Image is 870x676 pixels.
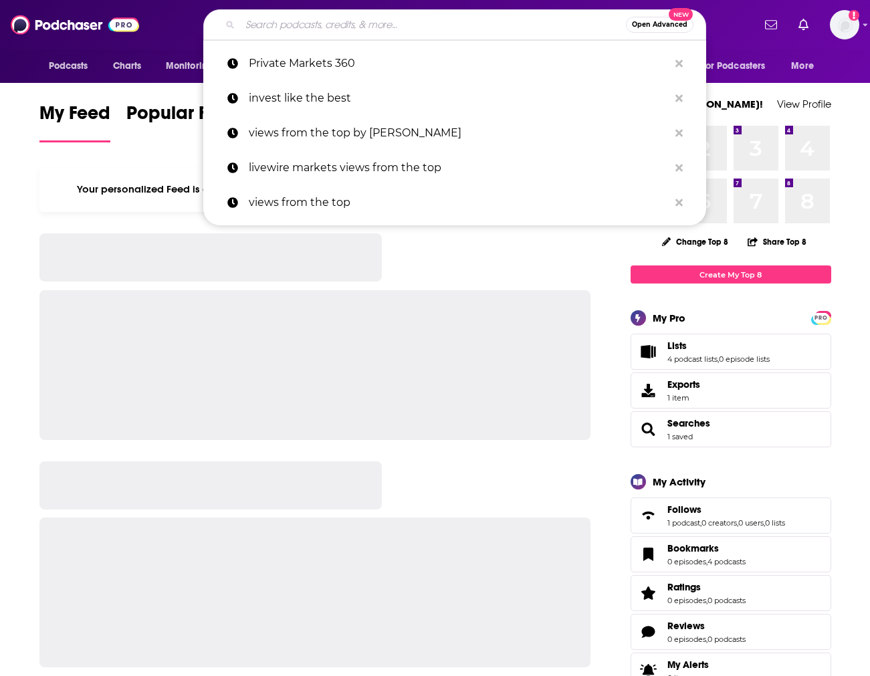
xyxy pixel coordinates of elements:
[667,620,705,632] span: Reviews
[667,417,710,429] a: Searches
[631,265,831,284] a: Create My Top 8
[701,57,766,76] span: For Podcasters
[203,185,706,220] a: views from the top
[718,354,719,364] span: ,
[667,557,706,566] a: 0 episodes
[635,381,662,400] span: Exports
[203,46,706,81] a: Private Markets 360
[667,581,701,593] span: Ratings
[203,116,706,150] a: views from the top by [PERSON_NAME]
[667,340,770,352] a: Lists
[669,8,693,21] span: New
[635,342,662,361] a: Lists
[701,518,737,528] a: 0 creators
[249,185,669,220] p: views from the top
[166,57,213,76] span: Monitoring
[765,518,785,528] a: 0 lists
[631,372,831,409] a: Exports
[635,623,662,641] a: Reviews
[706,596,708,605] span: ,
[203,150,706,185] a: livewire markets views from the top
[631,497,831,534] span: Follows
[667,620,746,632] a: Reviews
[708,596,746,605] a: 0 podcasts
[667,503,701,516] span: Follows
[635,506,662,525] a: Follows
[39,53,106,79] button: open menu
[693,53,785,79] button: open menu
[793,13,814,36] a: Show notifications dropdown
[719,354,770,364] a: 0 episode lists
[700,518,701,528] span: ,
[635,545,662,564] a: Bookmarks
[667,393,700,403] span: 1 item
[667,542,746,554] a: Bookmarks
[104,53,150,79] a: Charts
[747,229,807,255] button: Share Top 8
[760,13,782,36] a: Show notifications dropdown
[249,116,669,150] p: views from the top by livewire
[113,57,142,76] span: Charts
[126,102,240,132] span: Popular Feed
[653,475,705,488] div: My Activity
[653,312,685,324] div: My Pro
[706,635,708,644] span: ,
[667,659,709,671] span: My Alerts
[631,614,831,650] span: Reviews
[830,10,859,39] button: Show profile menu
[635,584,662,602] a: Ratings
[631,411,831,447] span: Searches
[667,581,746,593] a: Ratings
[249,150,669,185] p: livewire markets views from the top
[249,46,669,81] p: Private Markets 360
[631,334,831,370] span: Lists
[626,17,693,33] button: Open AdvancedNew
[667,354,718,364] a: 4 podcast lists
[737,518,738,528] span: ,
[631,575,831,611] span: Ratings
[667,635,706,644] a: 0 episodes
[156,53,231,79] button: open menu
[39,102,110,142] a: My Feed
[11,12,139,37] img: Podchaser - Follow, Share and Rate Podcasts
[667,340,687,352] span: Lists
[849,10,859,21] svg: Add a profile image
[813,313,829,323] span: PRO
[830,10,859,39] img: User Profile
[813,312,829,322] a: PRO
[667,518,700,528] a: 1 podcast
[635,420,662,439] a: Searches
[667,378,700,390] span: Exports
[791,57,814,76] span: More
[632,21,687,28] span: Open Advanced
[240,14,626,35] input: Search podcasts, credits, & more...
[708,557,746,566] a: 4 podcasts
[203,81,706,116] a: invest like the best
[39,166,591,212] div: Your personalized Feed is curated based on the Podcasts, Creators, Users, and Lists that you Follow.
[708,635,746,644] a: 0 podcasts
[631,536,831,572] span: Bookmarks
[667,432,693,441] a: 1 saved
[764,518,765,528] span: ,
[738,518,764,528] a: 0 users
[782,53,831,79] button: open menu
[667,596,706,605] a: 0 episodes
[126,102,240,142] a: Popular Feed
[39,102,110,132] span: My Feed
[830,10,859,39] span: Logged in as gmalloy
[706,557,708,566] span: ,
[667,503,785,516] a: Follows
[654,233,737,250] button: Change Top 8
[667,542,719,554] span: Bookmarks
[49,57,88,76] span: Podcasts
[777,98,831,110] a: View Profile
[203,9,706,40] div: Search podcasts, credits, & more...
[249,81,669,116] p: invest like the best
